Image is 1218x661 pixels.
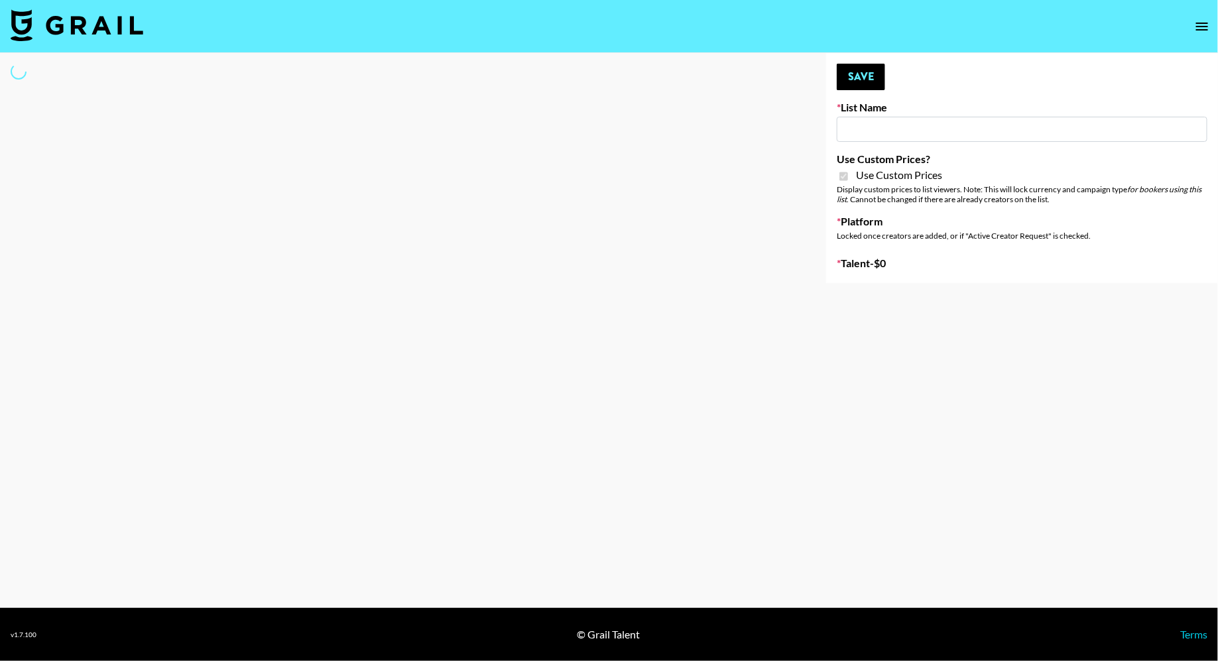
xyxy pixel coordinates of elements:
span: Use Custom Prices [856,168,942,182]
em: for bookers using this list [837,184,1201,204]
label: List Name [837,101,1207,114]
label: Talent - $ 0 [837,257,1207,270]
label: Platform [837,215,1207,228]
button: Save [837,64,885,90]
img: Grail Talent [11,9,143,41]
div: Locked once creators are added, or if "Active Creator Request" is checked. [837,231,1207,241]
label: Use Custom Prices? [837,152,1207,166]
button: open drawer [1189,13,1215,40]
a: Terms [1180,628,1207,640]
div: v 1.7.100 [11,631,36,639]
div: © Grail Talent [577,628,640,641]
div: Display custom prices to list viewers. Note: This will lock currency and campaign type . Cannot b... [837,184,1207,204]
